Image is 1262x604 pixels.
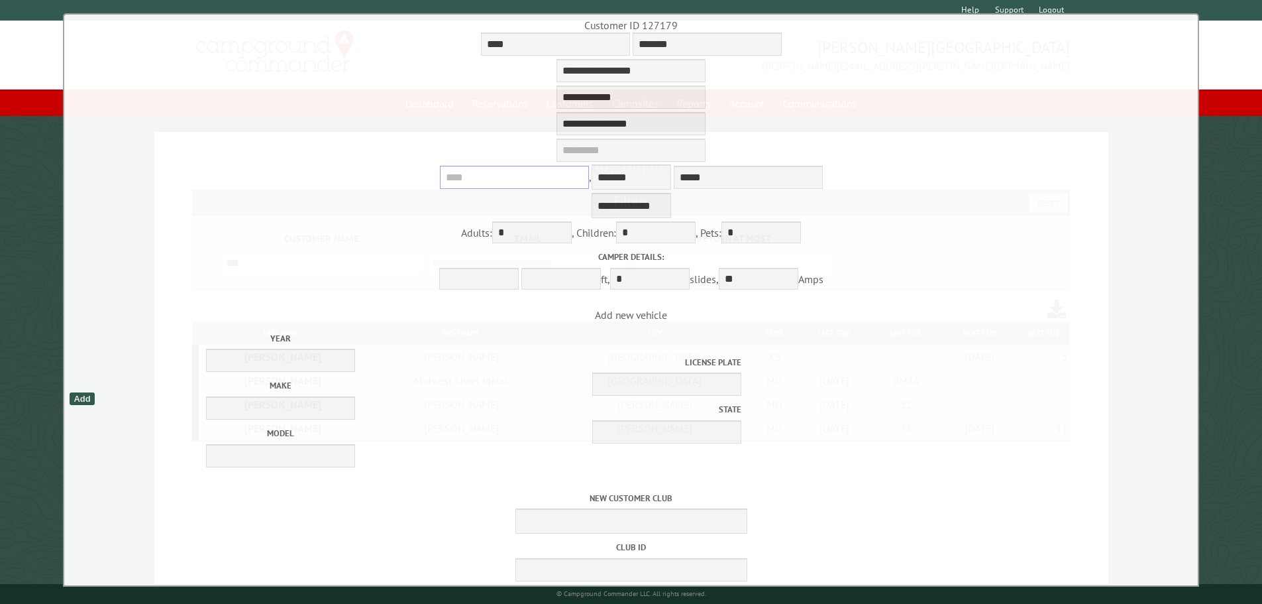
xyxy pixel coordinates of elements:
small: © Campground Commander LLC. All rights reserved. [556,589,706,598]
label: State [437,403,742,416]
label: Year [128,332,433,345]
div: Add [70,393,94,405]
label: Make [128,379,433,392]
label: Club ID [68,541,1194,554]
label: License Plate [437,356,742,369]
div: ft, slides, Amps [68,251,1194,292]
label: Camper details: [68,251,1194,263]
div: Adults: , Children: , Pets: [68,221,1194,247]
span: Add new vehicle [68,308,1194,476]
div: Customer ID 127179 [68,18,1194,32]
label: Model [128,427,433,440]
div: , [68,112,1194,221]
label: New customer club [68,492,1194,505]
